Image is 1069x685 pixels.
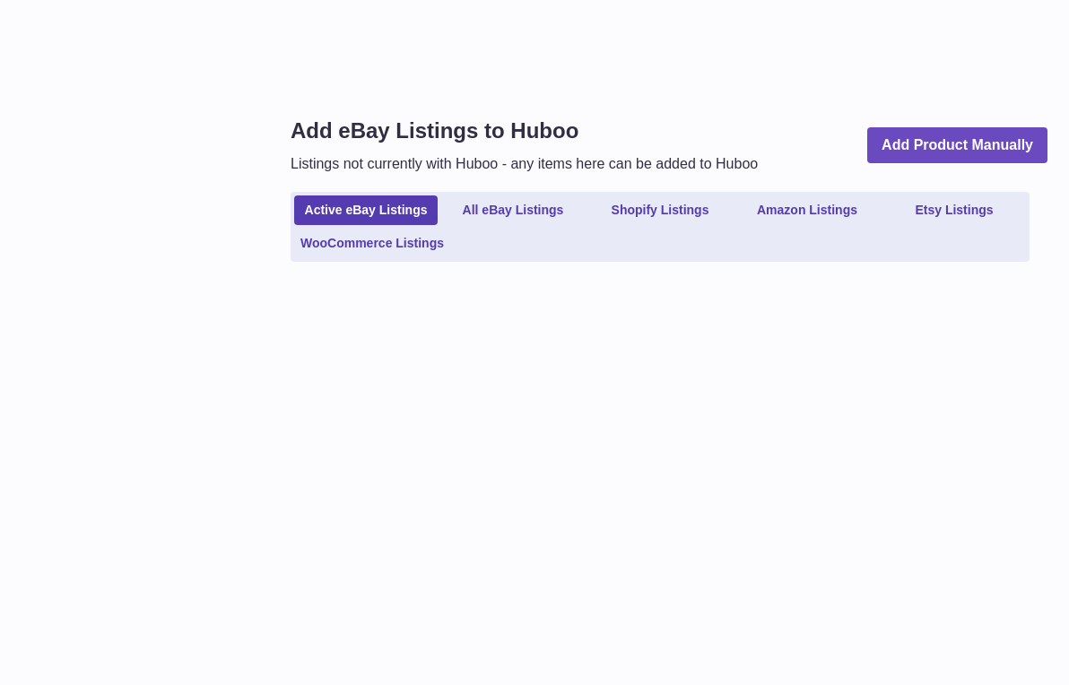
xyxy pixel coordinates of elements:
[291,117,758,145] h1: Add eBay Listings to Huboo
[441,195,585,225] a: All eBay Listings
[291,154,758,174] p: Listings not currently with Huboo - any items here can be added to Huboo
[588,195,732,225] a: Shopify Listings
[882,195,1026,225] a: Etsy Listings
[867,127,1047,164] a: Add Product Manually
[294,195,438,225] a: Active eBay Listings
[294,229,450,258] a: WooCommerce Listings
[735,195,879,225] a: Amazon Listings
